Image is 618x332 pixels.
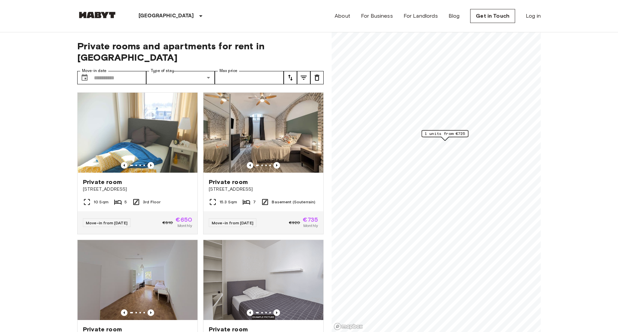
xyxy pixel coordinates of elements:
[247,309,253,316] button: Previous image
[212,220,253,225] span: Move-in from [DATE]
[83,178,122,186] span: Private room
[526,12,541,20] a: Log in
[422,130,468,141] div: Map marker
[247,162,253,169] button: Previous image
[289,220,300,226] span: €920
[78,240,197,320] img: Marketing picture of unit DE-02-023-04M
[94,199,109,205] span: 10 Sqm
[175,217,192,223] span: €650
[77,40,324,63] span: Private rooms and apartments for rent in [GEOGRAPHIC_DATA]
[86,220,128,225] span: Move-in from [DATE]
[82,68,107,74] label: Move-in date
[303,223,318,229] span: Monthly
[219,68,237,74] label: Max price
[203,92,324,234] a: Marketing picture of unit DE-02-004-006-05HFPrevious imagePrevious imagePrivate room[STREET_ADDRE...
[148,309,154,316] button: Previous image
[203,240,323,320] img: Marketing picture of unit DE-02-002-002-02HF
[272,199,315,205] span: Basement (Souterrain)
[209,186,318,193] span: [STREET_ADDRESS]
[273,162,280,169] button: Previous image
[78,93,197,173] img: Marketing picture of unit DE-02-011-001-01HF
[253,199,256,205] span: 7
[449,12,460,20] a: Blog
[284,71,297,84] button: tune
[139,12,194,20] p: [GEOGRAPHIC_DATA]
[209,178,248,186] span: Private room
[404,12,438,20] a: For Landlords
[425,131,465,137] span: 1 units from €725
[77,12,117,18] img: Habyt
[121,309,128,316] button: Previous image
[470,9,515,23] a: Get in Touch
[203,93,323,173] img: Marketing picture of unit DE-02-004-006-05HF
[177,223,192,229] span: Monthly
[78,71,91,84] button: Choose date
[162,220,173,226] span: €810
[334,323,363,330] a: Mapbox logo
[361,12,393,20] a: For Business
[77,92,198,234] a: Marketing picture of unit DE-02-011-001-01HFPrevious imagePrevious imagePrivate room[STREET_ADDRE...
[83,186,192,193] span: [STREET_ADDRESS]
[273,309,280,316] button: Previous image
[151,68,174,74] label: Type of stay
[335,12,350,20] a: About
[219,199,237,205] span: 15.3 Sqm
[297,71,310,84] button: tune
[121,162,128,169] button: Previous image
[303,217,318,223] span: €735
[143,199,160,205] span: 3rd Floor
[125,199,127,205] span: 5
[148,162,154,169] button: Previous image
[310,71,324,84] button: tune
